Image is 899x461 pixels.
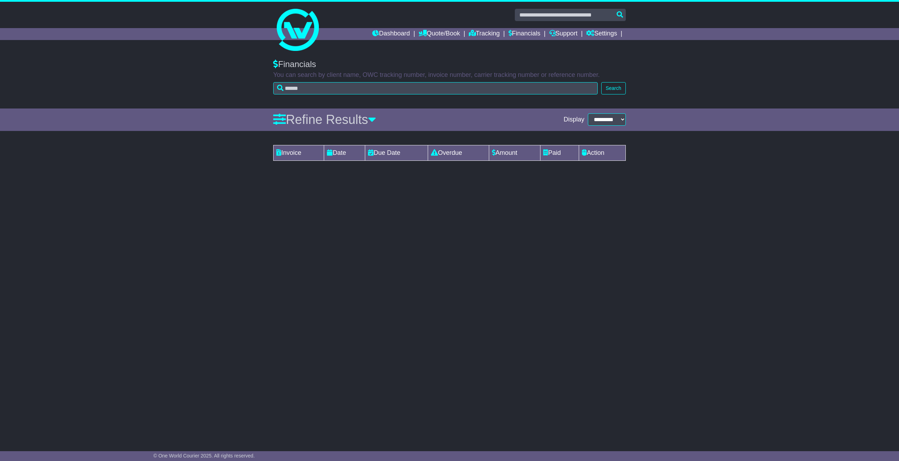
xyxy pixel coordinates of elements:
[540,145,579,160] td: Paid
[324,145,365,160] td: Date
[153,453,255,459] span: © One World Courier 2025. All rights reserved.
[564,116,584,124] span: Display
[372,28,410,40] a: Dashboard
[579,145,626,160] td: Action
[549,28,578,40] a: Support
[586,28,617,40] a: Settings
[419,28,460,40] a: Quote/Book
[469,28,500,40] a: Tracking
[273,71,626,79] p: You can search by client name, OWC tracking number, invoice number, carrier tracking number or re...
[428,145,489,160] td: Overdue
[273,112,376,127] a: Refine Results
[273,59,626,70] div: Financials
[365,145,428,160] td: Due Date
[508,28,540,40] a: Financials
[274,145,324,160] td: Invoice
[601,82,626,94] button: Search
[489,145,540,160] td: Amount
